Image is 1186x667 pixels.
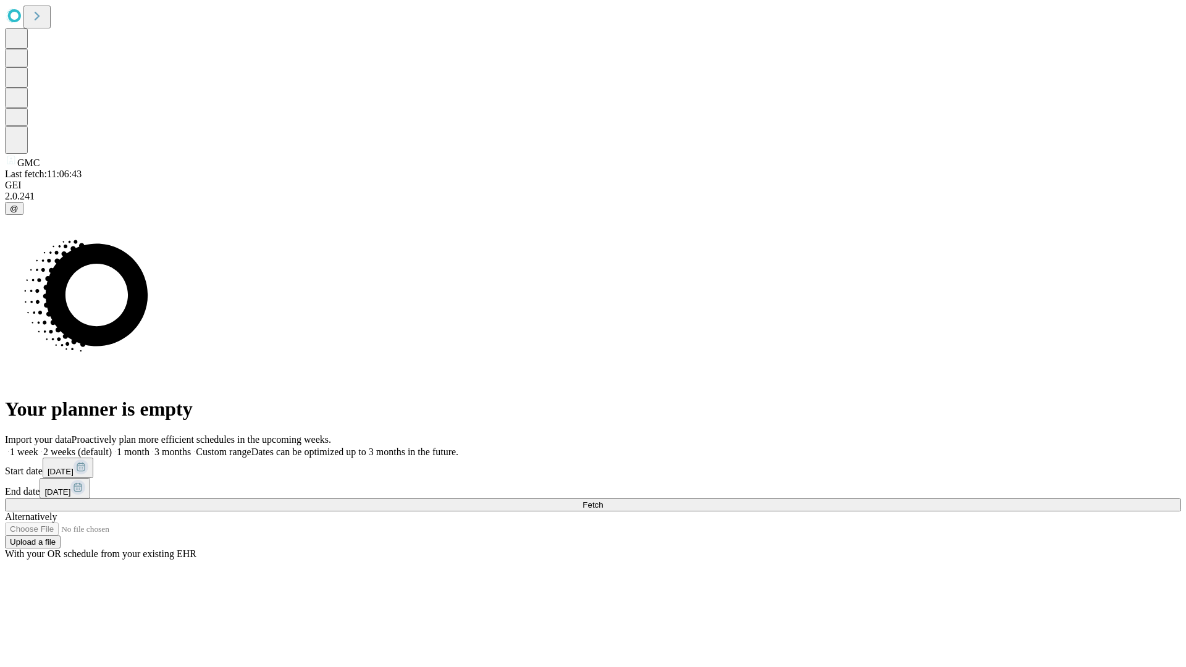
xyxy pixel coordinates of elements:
[5,434,72,445] span: Import your data
[10,204,19,213] span: @
[5,398,1181,421] h1: Your planner is empty
[5,180,1181,191] div: GEI
[251,447,458,457] span: Dates can be optimized up to 3 months in the future.
[10,447,38,457] span: 1 week
[5,535,61,548] button: Upload a file
[582,500,603,510] span: Fetch
[5,498,1181,511] button: Fetch
[5,478,1181,498] div: End date
[5,191,1181,202] div: 2.0.241
[17,157,40,168] span: GMC
[48,467,74,476] span: [DATE]
[72,434,331,445] span: Proactively plan more efficient schedules in the upcoming weeks.
[196,447,251,457] span: Custom range
[5,511,57,522] span: Alternatively
[117,447,149,457] span: 1 month
[43,447,112,457] span: 2 weeks (default)
[43,458,93,478] button: [DATE]
[5,458,1181,478] div: Start date
[40,478,90,498] button: [DATE]
[5,169,82,179] span: Last fetch: 11:06:43
[44,487,70,497] span: [DATE]
[5,548,196,559] span: With your OR schedule from your existing EHR
[5,202,23,215] button: @
[154,447,191,457] span: 3 months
